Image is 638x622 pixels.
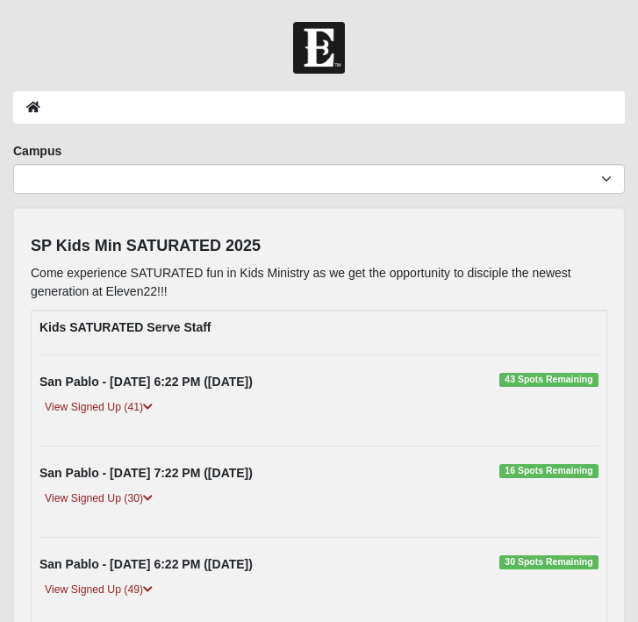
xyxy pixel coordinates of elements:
[499,555,599,569] span: 30 Spots Remaining
[499,464,599,478] span: 16 Spots Remaining
[39,581,158,599] a: View Signed Up (49)
[39,398,158,417] a: View Signed Up (41)
[13,142,61,160] label: Campus
[39,466,253,480] strong: San Pablo - [DATE] 7:22 PM ([DATE])
[39,320,211,334] strong: Kids SATURATED Serve Staff
[39,375,253,389] strong: San Pablo - [DATE] 6:22 PM ([DATE])
[293,22,345,74] img: Church of Eleven22 Logo
[39,557,253,571] strong: San Pablo - [DATE] 6:22 PM ([DATE])
[39,490,158,508] a: View Signed Up (30)
[31,237,607,256] h4: SP Kids Min SATURATED 2025
[499,373,599,387] span: 43 Spots Remaining
[31,264,607,301] p: Come experience SATURATED fun in Kids Ministry as we get the opportunity to disciple the newest g...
